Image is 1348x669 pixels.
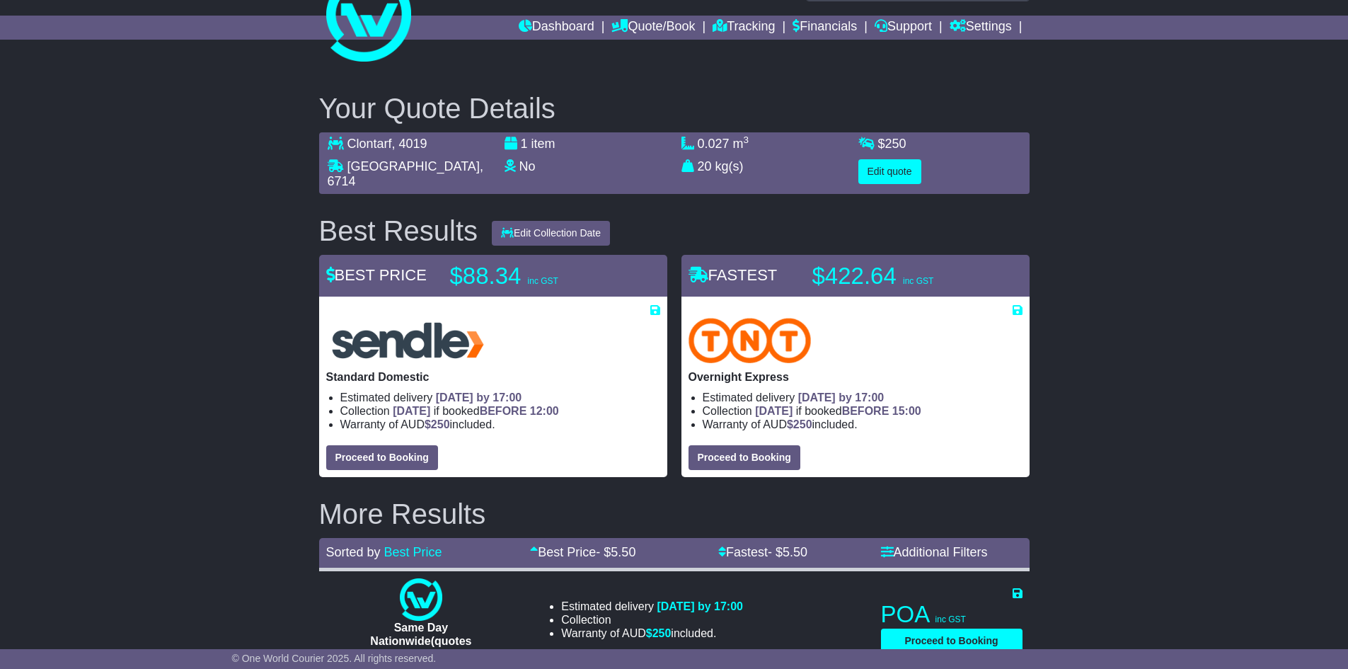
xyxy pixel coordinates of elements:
span: 15:00 [892,405,921,417]
p: Overnight Express [689,370,1022,384]
li: Warranty of AUD included. [703,418,1022,431]
span: 250 [793,418,812,430]
a: Additional Filters [881,545,988,559]
p: POA [881,600,1022,629]
span: [DATE] [393,405,430,417]
p: Standard Domestic [326,370,660,384]
span: 5.50 [783,545,807,559]
a: Dashboard [519,16,594,40]
li: Warranty of AUD included. [561,627,743,640]
span: BEFORE [842,405,889,417]
img: Sendle: Standard Domestic [326,318,490,363]
span: kg(s) [715,159,744,173]
span: 250 [885,137,906,151]
button: Edit quote [858,159,921,184]
span: Clontarf [347,137,392,151]
span: $ [878,137,906,151]
sup: 3 [744,135,749,145]
span: FASTEST [689,266,778,284]
span: inc GST [528,276,558,286]
span: 5.50 [611,545,635,559]
a: Financials [793,16,857,40]
img: TNT Domestic: Overnight Express [689,318,812,363]
span: , 4019 [392,137,427,151]
h2: Your Quote Details [319,93,1030,124]
span: - $ [596,545,635,559]
span: [DATE] [755,405,793,417]
li: Collection [561,613,743,627]
span: $ [787,418,812,430]
span: 250 [652,627,672,639]
li: Estimated delivery [340,391,660,404]
span: Sorted by [326,545,381,559]
a: Best Price- $5.50 [530,545,635,559]
button: Proceed to Booking [881,629,1022,653]
button: Proceed to Booking [326,445,438,470]
span: 20 [698,159,712,173]
span: [DATE] by 17:00 [657,600,743,612]
button: Proceed to Booking [689,445,800,470]
span: - $ [768,545,807,559]
a: Tracking [713,16,775,40]
span: BEST PRICE [326,266,427,284]
span: 250 [431,418,450,430]
li: Collection [340,404,660,418]
span: if booked [755,405,921,417]
span: 0.027 [698,137,730,151]
li: Collection [703,404,1022,418]
a: Settings [950,16,1012,40]
span: item [531,137,555,151]
span: [DATE] by 17:00 [436,391,522,404]
span: [GEOGRAPHIC_DATA] [347,159,480,173]
span: inc GST [903,276,933,286]
p: $88.34 [450,262,627,290]
img: One World Courier: Same Day Nationwide(quotes take 0.5-1 hour) [400,578,442,621]
a: Quote/Book [611,16,695,40]
span: 1 [521,137,528,151]
div: Best Results [312,215,485,246]
p: $422.64 [812,262,989,290]
a: Best Price [384,545,442,559]
span: BEFORE [480,405,527,417]
span: m [733,137,749,151]
span: Same Day Nationwide(quotes take 0.5-1 hour) [370,622,471,661]
span: , 6714 [328,159,483,189]
span: inc GST [935,614,966,624]
li: Estimated delivery [703,391,1022,404]
span: $ [425,418,450,430]
span: $ [646,627,672,639]
span: © One World Courier 2025. All rights reserved. [232,653,437,664]
span: [DATE] by 17:00 [798,391,885,404]
button: Edit Collection Date [492,221,610,246]
a: Support [875,16,932,40]
span: 12:00 [530,405,559,417]
span: if booked [393,405,558,417]
li: Estimated delivery [561,600,743,613]
span: No [519,159,536,173]
li: Warranty of AUD included. [340,418,660,431]
h2: More Results [319,498,1030,530]
a: Fastest- $5.50 [718,545,807,559]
